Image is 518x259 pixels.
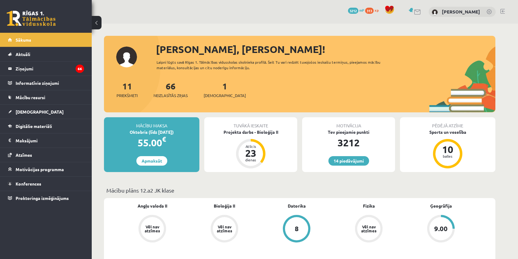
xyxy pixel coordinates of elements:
[16,95,45,100] span: Mācību resursi
[106,186,493,194] p: Mācību plāns 12.a2 JK klase
[204,129,297,135] div: Projekta darbs - Bioloģija II
[16,181,41,186] span: Konferences
[348,8,358,14] span: 3212
[116,215,188,244] a: Vēl nav atzīmes
[204,92,246,99] span: [DEMOGRAPHIC_DATA]
[360,225,377,233] div: Vēl nav atzīmes
[405,215,477,244] a: 9.00
[104,117,199,129] div: Mācību maksa
[8,47,84,61] a: Aktuāli
[16,133,84,148] legend: Maksājumi
[8,76,84,90] a: Informatīvie ziņojumi
[136,156,167,166] a: Apmaksāt
[242,158,260,162] div: dienas
[154,92,188,99] span: Neizlasītās ziņas
[359,8,364,13] span: mP
[365,8,374,14] span: 313
[8,162,84,176] a: Motivācijas programma
[434,225,448,232] div: 9.00
[138,203,167,209] a: Angļu valoda II
[162,135,166,144] span: €
[104,135,199,150] div: 55.00
[432,9,438,15] img: Ārons Roderts
[16,152,32,158] span: Atzīmes
[156,42,495,57] div: [PERSON_NAME], [PERSON_NAME]!
[302,117,395,129] div: Motivācija
[154,81,188,99] a: 66Neizlasītās ziņas
[333,215,405,244] a: Vēl nav atzīmes
[8,148,84,162] a: Atzīmes
[144,225,161,233] div: Vēl nav atzīmes
[400,129,495,169] a: Sports un veselība 10 balles
[375,8,379,13] span: xp
[365,8,382,13] a: 313 xp
[8,62,84,76] a: Ziņojumi66
[8,105,84,119] a: [DEMOGRAPHIC_DATA]
[104,129,199,135] div: Oktobris (līdz [DATE])
[363,203,375,209] a: Fizika
[7,11,56,26] a: Rīgas 1. Tālmācības vidusskola
[288,203,306,209] a: Datorika
[204,81,246,99] a: 1[DEMOGRAPHIC_DATA]
[328,156,369,166] a: 14 piedāvājumi
[400,117,495,129] div: Pēdējā atzīme
[188,215,261,244] a: Vēl nav atzīmes
[242,145,260,148] div: Atlicis
[242,148,260,158] div: 23
[8,33,84,47] a: Sākums
[214,203,235,209] a: Bioloģija II
[348,8,364,13] a: 3212 mP
[295,225,299,232] div: 8
[430,203,452,209] a: Ģeogrāfija
[8,177,84,191] a: Konferences
[204,117,297,129] div: Tuvākā ieskaite
[117,92,138,99] span: Priekšmeti
[261,215,333,244] a: 8
[16,62,84,76] legend: Ziņojumi
[8,119,84,133] a: Digitālie materiāli
[8,90,84,104] a: Mācību resursi
[438,154,457,158] div: balles
[76,65,84,73] i: 66
[400,129,495,135] div: Sports un veselība
[8,191,84,205] a: Proktoringa izmēģinājums
[157,59,391,70] div: Laipni lūgts savā Rīgas 1. Tālmācības vidusskolas skolnieka profilā. Šeit Tu vari redzēt tuvojošo...
[204,129,297,169] a: Projekta darbs - Bioloģija II Atlicis 23 dienas
[302,135,395,150] div: 3212
[16,195,69,201] span: Proktoringa izmēģinājums
[442,9,480,15] a: [PERSON_NAME]
[117,81,138,99] a: 11Priekšmeti
[16,51,30,57] span: Aktuāli
[16,37,31,43] span: Sākums
[302,129,395,135] div: Tev pieejamie punkti
[16,123,52,129] span: Digitālie materiāli
[16,109,64,114] span: [DEMOGRAPHIC_DATA]
[216,225,233,233] div: Vēl nav atzīmes
[438,145,457,154] div: 10
[8,133,84,148] a: Maksājumi
[16,167,64,172] span: Motivācijas programma
[16,76,84,90] legend: Informatīvie ziņojumi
